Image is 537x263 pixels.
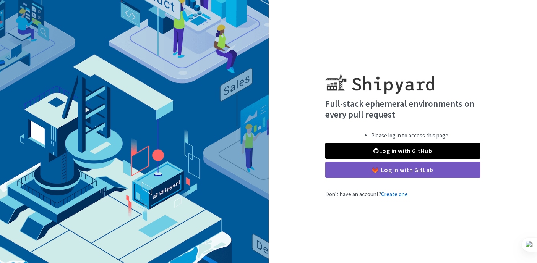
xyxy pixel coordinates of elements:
[372,167,378,173] img: gitlab-color.svg
[325,143,480,159] a: Log in with GitHub
[325,190,408,198] span: Don't have an account?
[381,190,408,198] a: Create one
[325,162,480,178] a: Log in with GitLab
[325,98,480,119] h4: Full-stack ephemeral environments on every pull request
[371,131,449,140] li: Please log in to access this page.
[325,64,434,94] img: Shipyard logo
